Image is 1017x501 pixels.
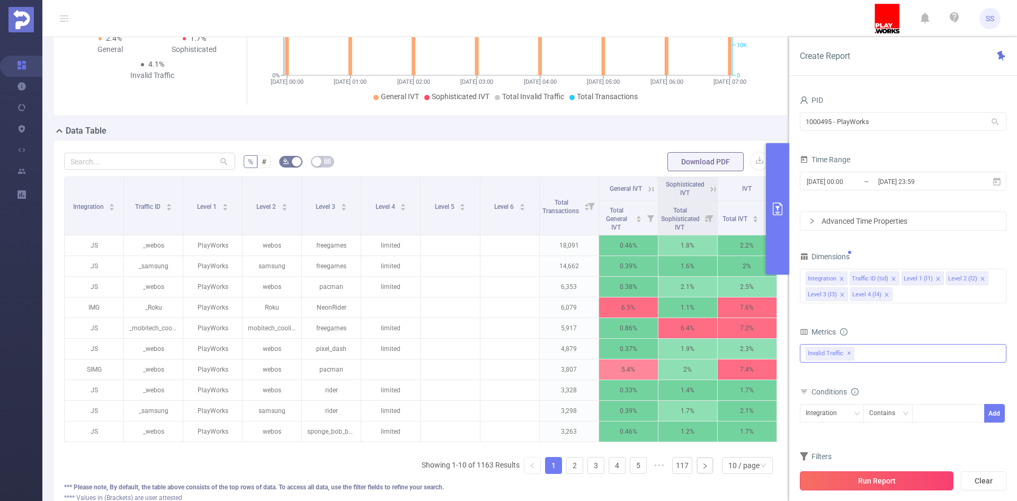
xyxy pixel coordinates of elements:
[728,458,760,473] div: 10 / page
[540,318,599,338] p: 5,917
[666,181,704,197] span: Sophisticated IVT
[65,256,123,276] p: JS
[153,44,237,55] div: Sophisticated
[110,70,194,81] div: Invalid Traffic
[658,297,717,318] p: 1.1%
[752,214,759,221] div: Sort
[630,457,647,474] li: 5
[400,202,406,205] i: icon: caret-up
[702,463,708,469] i: icon: right
[529,462,536,469] i: icon: left
[545,457,562,474] li: 1
[609,457,626,474] li: 4
[262,157,266,166] span: #
[494,203,515,210] span: Level 6
[400,202,406,208] div: Sort
[806,287,848,301] li: Level 3 (l3)
[282,206,288,209] i: icon: caret-down
[753,214,759,217] i: icon: caret-up
[64,153,235,170] input: Search...
[148,60,164,68] span: 4.1%
[658,277,717,297] p: 2.1%
[584,177,599,235] i: Filter menu
[540,339,599,359] p: 4,879
[302,297,361,318] p: NeonRider
[809,218,815,224] i: icon: right
[459,202,466,208] div: Sort
[599,256,658,276] p: 0.39%
[661,207,700,231] span: Total Sophisticated IVT
[124,235,183,256] p: _webos
[651,457,668,474] span: •••
[361,401,420,421] p: limited
[808,288,837,302] div: Level 3 (l3)
[718,256,777,276] p: 2%
[722,215,749,223] span: Total IVT
[183,235,242,256] p: PlayWorks
[65,421,123,442] p: JS
[302,380,361,400] p: rider
[432,92,489,101] span: Sophisticated IVT
[183,339,242,359] p: PlayWorks
[540,235,599,256] p: 18,091
[243,256,301,276] p: samsung
[713,78,746,85] tspan: [DATE] 07:00
[183,297,242,318] p: PlayWorks
[183,277,242,297] p: PlayWorks
[840,328,847,336] i: icon: info-circle
[891,276,896,283] i: icon: close
[651,457,668,474] li: Next 5 Pages
[630,458,646,473] a: 5
[884,292,889,298] i: icon: close
[540,401,599,421] p: 3,298
[272,72,280,79] tspan: 0%
[852,288,881,302] div: Level 4 (l4)
[877,174,963,189] input: End date
[762,201,777,235] i: Filter menu
[599,277,658,297] p: 0.38%
[65,297,123,318] p: IMG
[271,78,304,85] tspan: [DATE] 00:00
[718,401,777,421] p: 2.1%
[658,380,717,400] p: 1.4%
[302,421,361,442] p: sponge_bob_bounce
[718,277,777,297] p: 2.5%
[243,359,301,380] p: webos
[850,287,893,301] li: Level 4 (l4)
[718,380,777,400] p: 1.7%
[361,256,420,276] p: limited
[361,318,420,338] p: limited
[283,158,289,164] i: icon: bg-colors
[903,410,909,418] i: icon: down
[697,457,713,474] li: Next Page
[540,380,599,400] p: 3,328
[658,235,717,256] p: 1.8%
[800,212,1006,230] div: icon: rightAdvanced Time Properties
[519,202,525,208] div: Sort
[243,235,301,256] p: webos
[800,155,850,164] span: Time Range
[222,206,228,209] i: icon: caret-down
[658,256,717,276] p: 1.6%
[222,202,228,205] i: icon: caret-up
[718,318,777,338] p: 7.2%
[519,206,525,209] i: icon: caret-down
[673,458,692,473] a: 117
[599,401,658,421] p: 0.39%
[599,380,658,400] p: 0.33%
[341,202,347,208] div: Sort
[166,202,172,208] div: Sort
[460,206,466,209] i: icon: caret-down
[243,318,301,338] p: mobitech_coolita
[65,380,123,400] p: JS
[281,202,288,208] div: Sort
[599,297,658,318] p: 6.5%
[839,276,844,283] i: icon: close
[718,421,777,442] p: 1.7%
[65,339,123,359] p: JS
[65,318,123,338] p: JS
[341,202,347,205] i: icon: caret-up
[397,78,430,85] tspan: [DATE] 02:00
[658,318,717,338] p: 6.4%
[599,421,658,442] p: 0.46%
